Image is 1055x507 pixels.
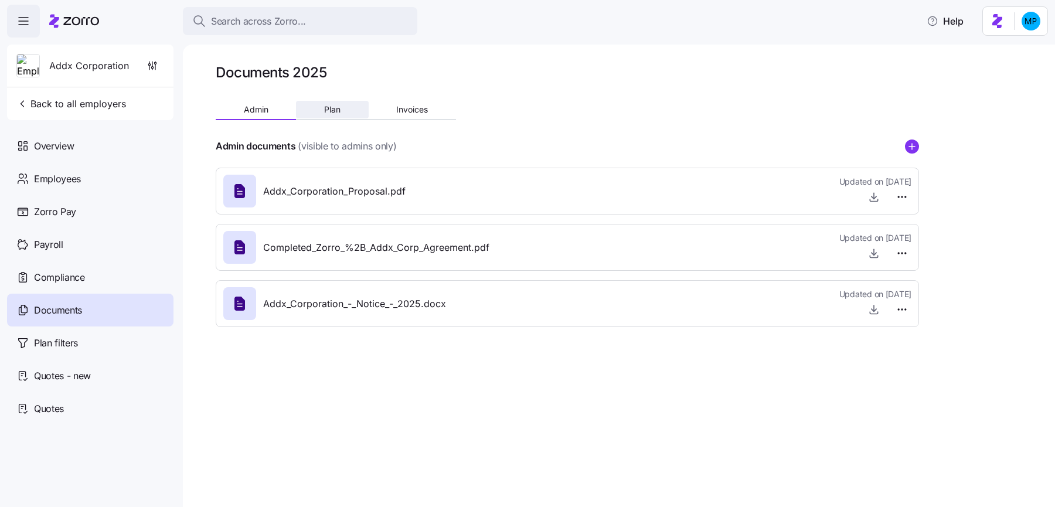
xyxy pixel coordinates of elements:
button: Search across Zorro... [183,7,417,35]
a: Compliance [7,261,173,294]
a: Quotes [7,392,173,425]
span: Back to all employers [16,97,126,111]
span: Zorro Pay [34,205,76,219]
svg: add icon [905,139,919,154]
a: Plan filters [7,326,173,359]
span: Invoices [396,106,428,114]
img: b954e4dfce0f5620b9225907d0f7229f [1022,12,1040,30]
span: Addx_Corporation_Proposal.pdf [263,184,406,199]
span: Documents [34,303,82,318]
span: Completed_Zorro_%2B_Addx_Corp_Agreement.pdf [263,240,489,255]
a: Overview [7,130,173,162]
span: Addx Corporation [49,59,129,73]
button: Back to all employers [12,92,131,115]
span: (visible to admins only) [298,139,396,154]
span: Updated on [DATE] [839,176,911,188]
a: Employees [7,162,173,195]
img: Employer logo [17,55,39,78]
span: Search across Zorro... [211,14,306,29]
span: Help [927,14,964,28]
span: Addx_Corporation_-_Notice_-_2025.docx [263,297,446,311]
a: Zorro Pay [7,195,173,228]
span: Admin [244,106,268,114]
span: Employees [34,172,81,186]
button: Help [917,9,973,33]
span: Updated on [DATE] [839,288,911,300]
span: Plan [324,106,341,114]
span: Quotes - new [34,369,91,383]
span: Payroll [34,237,63,252]
h1: Documents 2025 [216,63,326,81]
a: Documents [7,294,173,326]
span: Updated on [DATE] [839,232,911,244]
a: Quotes - new [7,359,173,392]
span: Quotes [34,401,64,416]
span: Compliance [34,270,85,285]
span: Overview [34,139,74,154]
h4: Admin documents [216,139,295,153]
a: Payroll [7,228,173,261]
span: Plan filters [34,336,78,351]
